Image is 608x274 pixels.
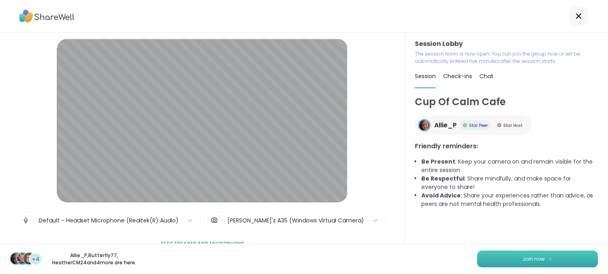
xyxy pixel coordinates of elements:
[477,251,598,268] button: Join now
[32,255,40,264] span: +4
[415,95,598,109] h1: Cup Of Calm Cafe
[443,72,472,80] span: Check-ins
[469,122,488,129] span: Star Peer
[434,120,457,130] span: Allie_P
[523,255,545,263] span: Join now
[503,122,523,129] span: Star Host
[421,191,598,208] li: : Share your experiences rather than advice, as peers are not mental health professionals.
[22,212,29,228] img: Microphone
[157,235,248,252] button: Test speaker and microphone
[221,212,223,228] span: |
[463,123,467,127] img: Star Peer
[160,240,244,247] span: Test speaker and microphone
[415,39,598,49] h3: Session Lobby
[421,174,598,191] li: : Share mindfully, and make space for everyone to share!
[415,116,532,135] a: Allie_PAllie_PStar PeerStar PeerStar HostStar Host
[421,174,464,183] b: Be Respectful
[211,212,218,228] img: Camera
[415,50,598,65] p: The session room is now open. You can join the group now or will be automatically entered five mi...
[498,123,502,127] img: Star Host
[421,191,461,199] b: Avoid Advice
[33,212,35,228] span: |
[415,141,598,151] h3: Friendly reminders:
[23,253,35,264] img: HeatherCM24
[17,253,28,264] img: Butterfly77
[415,72,436,80] span: Session
[548,257,553,261] img: ShareWell Logomark
[227,216,364,225] div: [PERSON_NAME]'s A35 (Windows Virtual Camera)
[49,252,140,266] p: Allie_P , Butterfly77 , HeatherCM24 and 4 more are here.
[419,120,430,131] img: Allie_P
[421,158,455,166] b: Be Present
[19,7,75,25] img: ShareWell Logo
[39,216,179,225] div: Default - Headset Microphone (Realtek(R) Audio)
[10,253,22,264] img: Allie_P
[421,158,598,174] li: : Keep your camera on and remain visible for the entire session.
[479,72,493,80] span: Chat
